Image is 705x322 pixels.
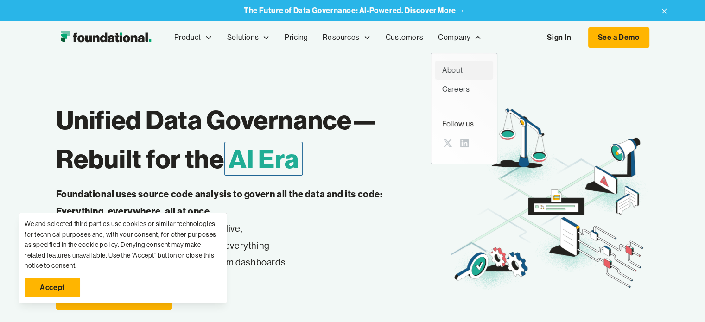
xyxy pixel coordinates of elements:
[56,28,156,47] a: home
[538,28,580,47] a: Sign In
[378,22,431,53] a: Customers
[442,118,486,130] div: Follow us
[56,188,383,217] strong: Foundational uses source code analysis to govern all the data and its code: Everything, everywher...
[224,142,303,176] span: AI Era
[56,101,451,178] h1: Unified Data Governance— Rebuilt for the
[56,186,412,271] p: Prevent incidents before any bad code is live, track data and AI pipelines, and govern everything...
[244,6,465,15] a: The Future of Data Governance: AI-Powered. Discover More →
[25,278,80,297] a: Accept
[659,278,705,322] iframe: Chat Widget
[431,22,489,53] div: Company
[56,28,156,47] img: Foundational Logo
[167,22,220,53] div: Product
[277,22,315,53] a: Pricing
[315,22,378,53] div: Resources
[431,53,497,164] nav: Company
[442,64,486,76] div: About
[588,27,649,48] a: See a Demo
[174,32,201,44] div: Product
[323,32,359,44] div: Resources
[438,32,470,44] div: Company
[227,32,259,44] div: Solutions
[435,80,493,99] a: Careers
[25,219,221,271] div: We and selected third parties use cookies or similar technologies for technical purposes and, wit...
[442,83,486,95] div: Careers
[220,22,277,53] div: Solutions
[435,61,493,80] a: About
